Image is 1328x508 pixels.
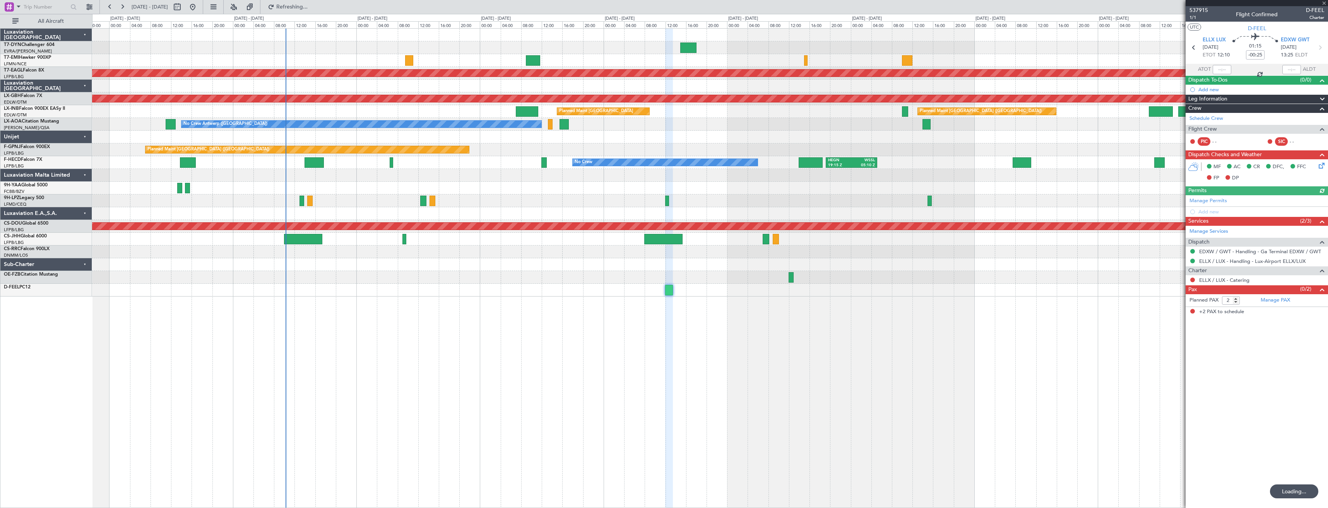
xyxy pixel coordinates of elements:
[233,21,253,28] div: 00:00
[1300,76,1311,84] span: (0/0)
[4,145,50,149] a: F-GPNJFalcon 900EX
[912,21,933,28] div: 12:00
[4,285,19,290] span: D-FEEL
[1036,21,1057,28] div: 12:00
[1217,51,1230,59] span: 12:10
[1306,6,1324,14] span: D-FEEL
[274,21,294,28] div: 08:00
[542,21,562,28] div: 12:00
[1188,150,1262,159] span: Dispatch Checks and Weather
[1188,238,1210,247] span: Dispatch
[707,21,727,28] div: 20:00
[1300,217,1311,225] span: (2/3)
[1189,115,1223,123] a: Schedule Crew
[4,196,19,200] span: 9H-LPZ
[1188,76,1227,85] span: Dispatch To-Dos
[4,157,42,162] a: F-HECDFalcon 7X
[1281,44,1297,51] span: [DATE]
[4,183,21,188] span: 9H-YAA
[4,106,65,111] a: LX-INBFalcon 900EX EASy II
[4,94,21,98] span: LX-GBH
[828,158,851,163] div: HEGN
[4,112,27,118] a: EDLW/DTM
[4,119,59,124] a: LX-AOACitation Mustang
[1015,21,1036,28] div: 08:00
[4,43,55,47] a: T7-DYNChallenger 604
[4,157,21,162] span: F-HECD
[336,21,356,28] div: 20:00
[559,106,633,117] div: Planned Maint [GEOGRAPHIC_DATA]
[1099,15,1129,22] div: [DATE] - [DATE]
[1188,285,1197,294] span: Pax
[1188,95,1227,104] span: Leg Information
[358,15,387,22] div: [DATE] - [DATE]
[828,163,851,168] div: 19:15 Z
[583,21,604,28] div: 20:00
[1180,21,1201,28] div: 16:00
[1118,21,1139,28] div: 04:00
[183,118,267,130] div: No Crew Antwerp ([GEOGRAPHIC_DATA])
[4,189,24,194] a: FCBB/BZV
[4,247,50,251] a: CS-RRCFalcon 900LX
[1139,21,1160,28] div: 08:00
[666,21,686,28] div: 12:00
[4,55,19,60] span: T7-EMI
[132,3,168,10] span: [DATE] - [DATE]
[24,1,68,13] input: Trip Number
[1234,163,1241,171] span: AC
[645,21,665,28] div: 08:00
[1189,297,1218,304] label: Planned PAX
[4,252,28,258] a: DNMM/LOS
[4,272,58,277] a: OE-FZBCitation Mustang
[1188,125,1217,134] span: Flight Crew
[109,21,130,28] div: 00:00
[521,21,542,28] div: 08:00
[1189,14,1208,21] span: 1/1
[1199,308,1244,316] span: +2 PAX to schedule
[315,21,336,28] div: 16:00
[192,21,212,28] div: 16:00
[1249,43,1261,50] span: 01:15
[809,21,830,28] div: 16:00
[1160,21,1180,28] div: 12:00
[1275,137,1288,146] div: SIC
[4,43,21,47] span: T7-DYN
[1199,277,1249,283] a: ELLX / LUX - Catering
[1248,24,1266,32] span: D-FEEL
[4,183,48,188] a: 9H-YAAGlobal 5000
[1077,21,1098,28] div: 20:00
[4,106,19,111] span: LX-INB
[4,145,21,149] span: F-GPNJ
[4,55,51,60] a: T7-EMIHawker 900XP
[575,157,592,168] div: No Crew
[604,21,624,28] div: 00:00
[4,68,44,73] a: T7-EAGLFalcon 8X
[1306,14,1324,21] span: Charter
[4,150,24,156] a: LFPB/LBG
[1198,66,1211,73] span: ATOT
[1212,138,1230,145] div: - -
[4,240,24,245] a: LFPB/LBG
[89,21,109,28] div: 20:00
[1189,228,1228,235] a: Manage Services
[4,74,24,80] a: LFPB/LBG
[147,144,269,155] div: Planned Maint [GEOGRAPHIC_DATA] ([GEOGRAPHIC_DATA])
[4,234,47,239] a: CS-JHHGlobal 6000
[4,201,26,207] a: LFMD/CEQ
[253,21,274,28] div: 04:00
[110,15,140,22] div: [DATE] - [DATE]
[1270,484,1318,498] div: Loading...
[1281,51,1293,59] span: 13:25
[4,234,21,239] span: CS-JHH
[1203,51,1215,59] span: ETOT
[4,94,42,98] a: LX-GBHFalcon 7X
[130,21,151,28] div: 04:00
[686,21,707,28] div: 16:00
[4,247,21,251] span: CS-RRC
[1281,36,1309,44] span: EDXW GWT
[892,21,912,28] div: 08:00
[4,221,22,226] span: CS-DOU
[459,21,480,28] div: 20:00
[768,21,789,28] div: 08:00
[995,21,1015,28] div: 04:00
